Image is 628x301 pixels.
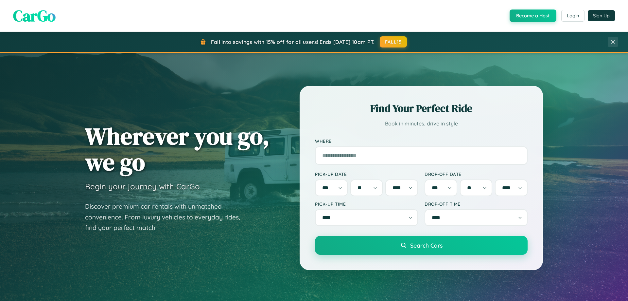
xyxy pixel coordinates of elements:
p: Discover premium car rentals with unmatched convenience. From luxury vehicles to everyday rides, ... [85,201,249,233]
h2: Find Your Perfect Ride [315,101,528,116]
h3: Begin your journey with CarGo [85,181,200,191]
button: FALL15 [380,36,407,47]
button: Search Cars [315,236,528,255]
span: Search Cars [410,242,443,249]
label: Where [315,138,528,144]
span: Fall into savings with 15% off for all users! Ends [DATE] 10am PT. [211,39,375,45]
span: CarGo [13,5,56,27]
button: Sign Up [588,10,615,21]
label: Drop-off Time [425,201,528,207]
button: Become a Host [510,9,556,22]
label: Pick-up Date [315,171,418,177]
p: Book in minutes, drive in style [315,119,528,128]
label: Pick-up Time [315,201,418,207]
h1: Wherever you go, we go [85,123,270,175]
label: Drop-off Date [425,171,528,177]
button: Login [561,10,584,22]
